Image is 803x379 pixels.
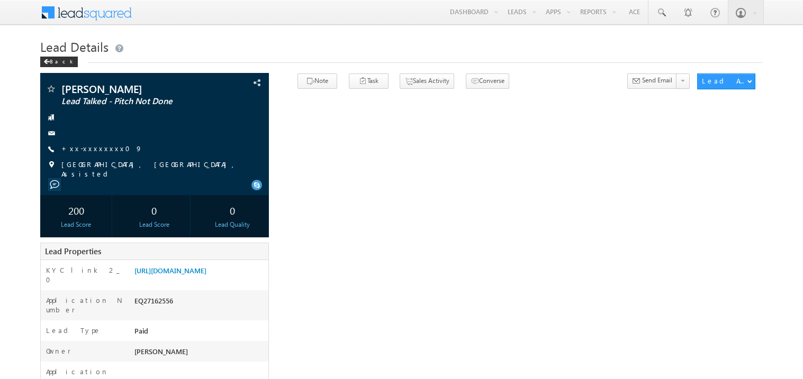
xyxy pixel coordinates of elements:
[199,220,266,229] div: Lead Quality
[61,144,142,153] a: +xx-xxxxxxxx09
[46,265,123,284] label: KYC link 2_0
[61,160,247,179] span: [GEOGRAPHIC_DATA], [GEOGRAPHIC_DATA], Assisted
[134,266,206,275] a: [URL][DOMAIN_NAME]
[46,295,123,315] label: Application Number
[40,57,78,67] div: Back
[702,76,747,86] div: Lead Actions
[199,200,266,220] div: 0
[43,220,110,229] div: Lead Score
[40,38,109,55] span: Lead Details
[400,73,454,89] button: Sales Activity
[349,73,389,89] button: Task
[46,326,101,335] label: Lead Type
[45,246,101,256] span: Lead Properties
[627,73,677,89] button: Send Email
[43,200,110,220] div: 200
[121,220,187,229] div: Lead Score
[132,295,268,310] div: EQ27162556
[466,73,509,89] button: Converse
[46,346,71,356] label: Owner
[61,84,203,94] span: [PERSON_NAME]
[642,76,672,85] span: Send Email
[134,347,188,356] span: [PERSON_NAME]
[697,73,755,89] button: Lead Actions
[61,96,203,107] span: Lead Talked - Pitch Not Done
[132,326,268,340] div: Paid
[121,200,187,220] div: 0
[40,56,83,65] a: Back
[297,73,337,89] button: Note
